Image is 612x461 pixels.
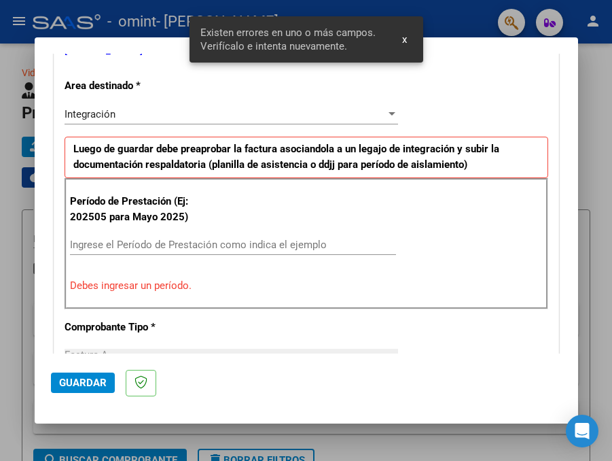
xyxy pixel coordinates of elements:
span: x [402,33,407,46]
span: Existen errores en uno o más campos. Verifícalo e intenta nuevamente. [200,26,386,53]
p: Período de Prestación (Ej: 202505 para Mayo 2025) [70,194,212,224]
div: Open Intercom Messenger [566,415,598,447]
span: Integración [65,108,115,120]
strong: Luego de guardar debe preaprobar la factura asociandola a un legajo de integración y subir la doc... [73,143,499,171]
span: Factura A [65,349,108,361]
button: Guardar [51,373,115,393]
span: Guardar [59,377,107,389]
button: x [391,27,418,52]
p: Debes ingresar un período. [70,278,543,294]
p: Area destinado * [65,78,210,94]
p: Comprobante Tipo * [65,320,210,335]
